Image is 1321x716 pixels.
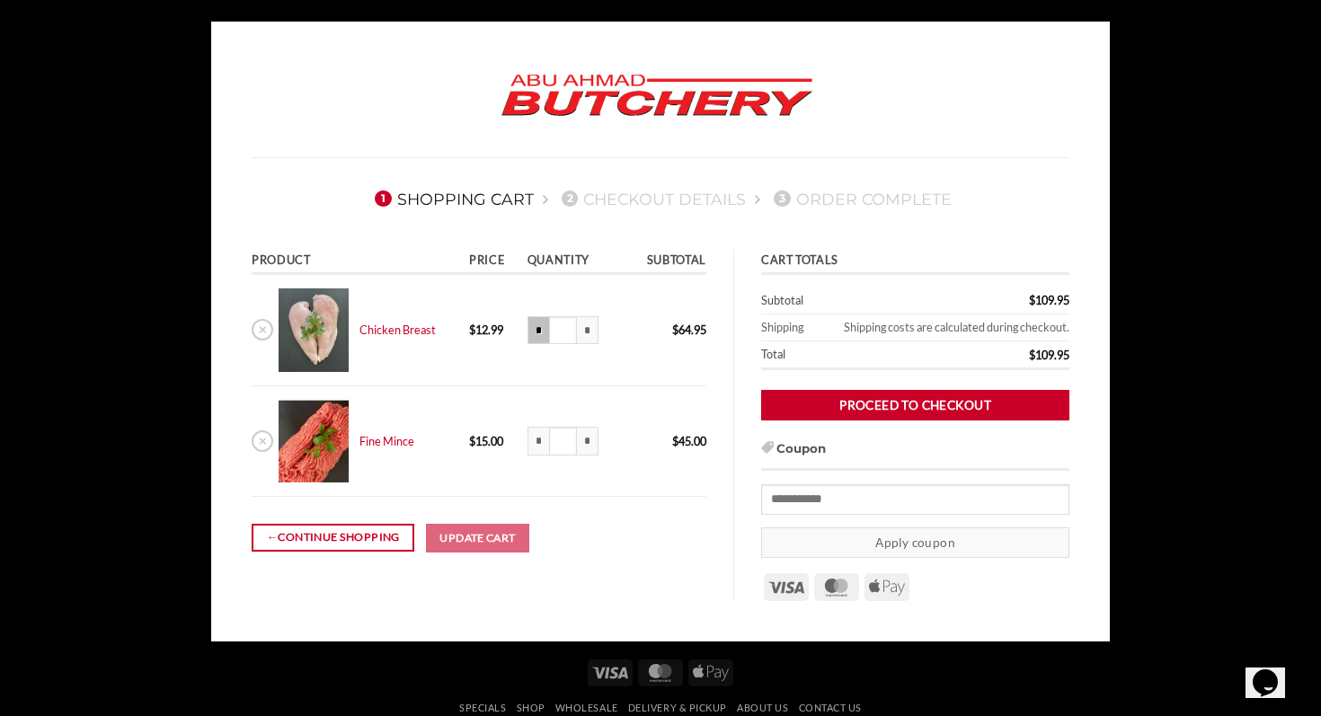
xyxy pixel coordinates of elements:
th: Subtotal [761,287,918,314]
input: Increase quantity of Fine Mince [577,427,598,455]
a: 1Shopping Cart [369,190,534,208]
a: Remove Fine Mince from cart [252,430,273,452]
img: Abu Ahmad Butchery [486,62,828,130]
a: 2Checkout details [556,190,747,208]
span: $ [469,323,475,337]
input: Product quantity [549,316,578,345]
a: Specials [459,702,506,713]
div: Payment icons [761,570,912,601]
span: $ [672,323,678,337]
input: Reduce quantity of Chicken Breast [528,316,549,345]
a: Proceed to checkout [761,390,1069,421]
th: Price [464,249,522,275]
button: Apply coupon [761,527,1069,559]
span: 2 [562,190,578,207]
img: Cart [279,288,348,372]
h3: Coupon [761,440,1069,471]
td: Shipping costs are calculated during checkout. [814,314,1069,341]
a: Continue shopping [252,524,414,552]
span: $ [1029,293,1035,307]
span: $ [469,434,475,448]
a: Remove Chicken Breast from cart [252,319,273,340]
iframe: chat widget [1246,644,1303,698]
a: Fine Mince [359,434,414,448]
a: SHOP [517,702,545,713]
a: Delivery & Pickup [628,702,727,713]
a: Wholesale [555,702,618,713]
bdi: 12.99 [469,323,503,337]
button: Update cart [426,524,530,552]
bdi: 109.95 [1029,293,1069,307]
a: Contact Us [799,702,862,713]
nav: Checkout steps [252,175,1069,222]
span: 1 [375,190,391,207]
span: ← [267,528,279,546]
bdi: 45.00 [672,434,706,448]
th: Product [252,249,464,275]
div: Payment icons [585,657,736,686]
input: Increase quantity of Chicken Breast [577,316,598,345]
th: Cart totals [761,249,1069,275]
th: Total [761,341,918,370]
bdi: 15.00 [469,434,503,448]
th: Shipping [761,314,814,341]
th: Quantity [521,249,625,275]
input: Reduce quantity of Fine Mince [528,427,549,455]
bdi: 109.95 [1029,348,1069,362]
a: About Us [737,702,788,713]
input: Product quantity [549,427,578,455]
bdi: 64.95 [672,323,706,337]
span: $ [1029,348,1035,362]
th: Subtotal [625,249,706,275]
span: $ [672,434,678,448]
img: Cart [279,400,348,483]
a: Chicken Breast [359,323,436,337]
